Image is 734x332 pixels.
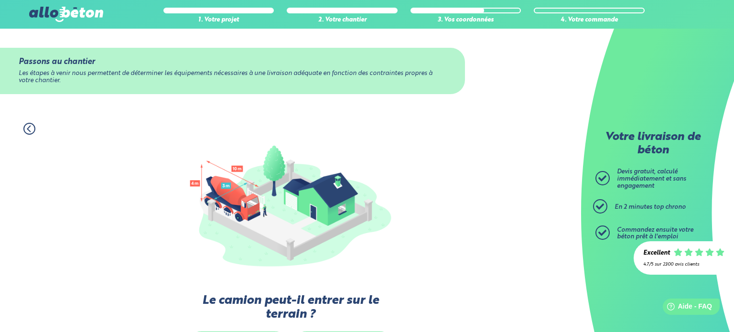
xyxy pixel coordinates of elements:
label: Le camion peut-il entrer sur le terrain ? [185,294,396,322]
div: 2. Votre chantier [287,17,398,24]
div: 1. Votre projet [163,17,274,24]
div: Passons au chantier [19,57,446,66]
div: Les étapes à venir nous permettent de déterminer les équipements nécessaires à une livraison adéq... [19,70,446,84]
img: allobéton [29,7,103,22]
iframe: Help widget launcher [649,295,723,321]
div: 4. Votre commande [534,17,645,24]
div: 3. Vos coordonnées [410,17,521,24]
